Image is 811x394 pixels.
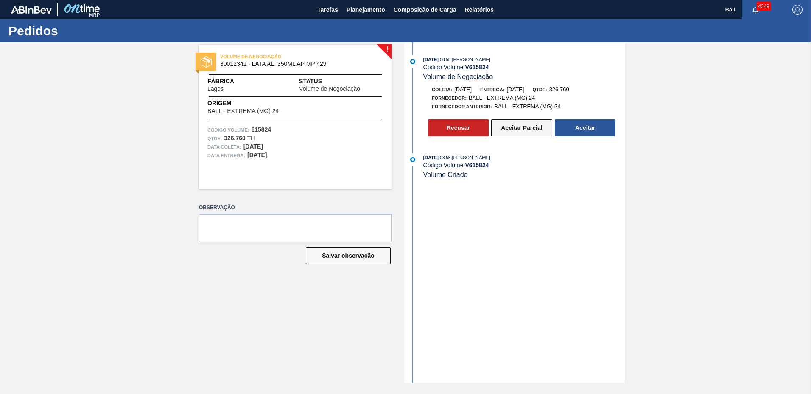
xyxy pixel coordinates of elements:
span: BALL - EXTREMA (MG) 24 [494,103,560,110]
strong: [DATE] [247,152,267,158]
span: - 08:55 [439,155,450,160]
h1: Pedidos [8,26,159,36]
span: - 08:55 [439,57,450,62]
span: [DATE] [423,155,439,160]
span: Fábrica [207,77,250,86]
span: Qtde : [207,134,222,143]
span: Data entrega: [207,151,245,160]
div: Código Volume: [423,64,625,70]
img: TNhmsLtSVTkK8tSr43FrP2fwEKptu5GPRR3wAAAABJRU5ErkJggg== [11,6,52,14]
strong: 615824 [251,126,271,133]
span: Volume Criado [423,171,468,178]
span: 30012341 - LATA AL. 350ML AP MP 429 [220,61,374,67]
strong: 326,760 TH [224,135,255,141]
span: Data coleta: [207,143,241,151]
span: [DATE] [423,57,439,62]
span: BALL - EXTREMA (MG) 24 [469,95,535,101]
span: : [PERSON_NAME] [450,57,490,62]
div: Código Volume: [423,162,625,169]
span: Lages [207,86,224,92]
span: Fornecedor Anterior: [432,104,492,109]
button: Aceitar [555,119,615,136]
button: Notificações [742,4,769,16]
span: Composição de Carga [394,5,456,15]
label: Observação [199,202,392,214]
strong: V 615824 [465,162,489,169]
span: Coleta: [432,87,452,92]
img: status [201,56,212,68]
strong: [DATE] [243,143,263,150]
span: Origem [207,99,303,108]
span: VOLUME DE NEGOCIAÇÃO [220,52,339,61]
span: Fornecedor: [432,96,467,101]
button: Salvar observação [306,247,391,264]
span: Código Volume: [207,126,249,134]
span: 4349 [756,2,771,11]
img: atual [410,59,415,64]
span: : [PERSON_NAME] [450,155,490,160]
span: [DATE] [454,86,472,93]
span: Tarefas [317,5,338,15]
span: Qtde: [532,87,547,92]
span: Planejamento [347,5,385,15]
span: [DATE] [506,86,524,93]
img: Logout [792,5,803,15]
strong: V 615824 [465,64,489,70]
span: BALL - EXTREMA (MG) 24 [207,108,279,114]
button: Recusar [428,119,489,136]
img: atual [410,157,415,162]
span: Relatórios [465,5,494,15]
span: Entrega: [480,87,504,92]
span: Status [299,77,383,86]
button: Aceitar Parcial [491,119,552,136]
span: 326,760 [549,86,569,93]
span: Volume de Negociação [299,86,360,92]
span: Volume de Negociação [423,73,493,80]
